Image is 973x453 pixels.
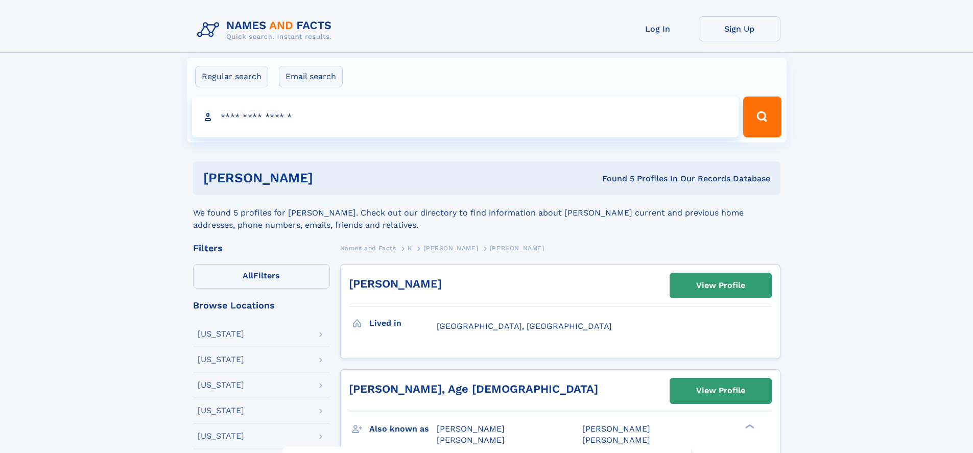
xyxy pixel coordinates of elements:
[617,16,699,41] a: Log In
[193,16,340,44] img: Logo Names and Facts
[203,172,458,184] h1: [PERSON_NAME]
[369,420,437,438] h3: Also known as
[340,242,396,254] a: Names and Facts
[279,66,343,87] label: Email search
[458,173,770,184] div: Found 5 Profiles In Our Records Database
[369,315,437,332] h3: Lived in
[198,330,244,338] div: [US_STATE]
[696,274,745,297] div: View Profile
[243,271,253,280] span: All
[195,66,268,87] label: Regular search
[670,378,771,403] a: View Profile
[743,423,755,430] div: ❯
[193,244,330,253] div: Filters
[198,432,244,440] div: [US_STATE]
[490,245,544,252] span: [PERSON_NAME]
[743,97,781,137] button: Search Button
[423,242,478,254] a: [PERSON_NAME]
[696,379,745,402] div: View Profile
[192,97,739,137] input: search input
[198,407,244,415] div: [US_STATE]
[408,242,412,254] a: K
[193,301,330,310] div: Browse Locations
[699,16,780,41] a: Sign Up
[198,381,244,389] div: [US_STATE]
[437,321,612,331] span: [GEOGRAPHIC_DATA], [GEOGRAPHIC_DATA]
[349,277,442,290] a: [PERSON_NAME]
[193,195,780,231] div: We found 5 profiles for [PERSON_NAME]. Check out our directory to find information about [PERSON_...
[582,424,650,434] span: [PERSON_NAME]
[423,245,478,252] span: [PERSON_NAME]
[408,245,412,252] span: K
[582,435,650,445] span: [PERSON_NAME]
[193,264,330,289] label: Filters
[437,424,505,434] span: [PERSON_NAME]
[437,435,505,445] span: [PERSON_NAME]
[198,355,244,364] div: [US_STATE]
[670,273,771,298] a: View Profile
[349,383,598,395] a: [PERSON_NAME], Age [DEMOGRAPHIC_DATA]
